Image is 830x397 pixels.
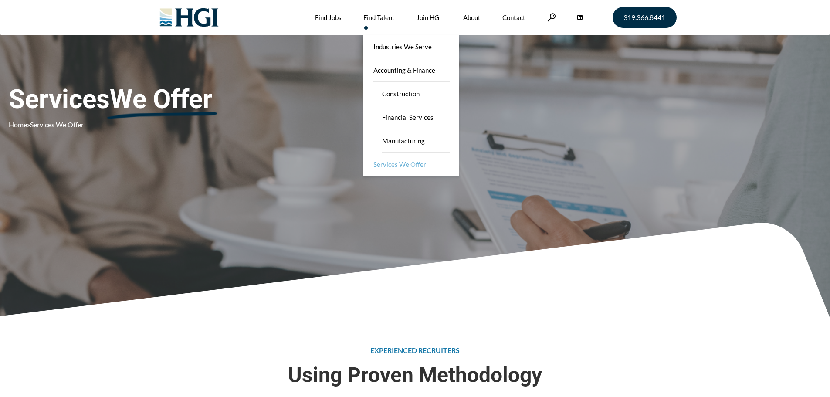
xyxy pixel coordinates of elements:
span: Services We Offer [30,120,84,129]
span: » [9,120,84,129]
a: 319.366.8441 [613,7,677,28]
a: Search [547,13,556,21]
a: Financial Services [372,105,459,129]
span: Services [9,84,468,115]
a: Manufacturing [372,129,459,153]
a: Industries We Serve [363,35,459,58]
span: 319.366.8441 [623,14,665,21]
a: Services We Offer [363,153,459,176]
a: Accounting & Finance [363,58,459,82]
a: Construction [372,82,459,105]
u: We Offer [110,84,212,115]
span: EXPERIENCED RECRUITERS [370,346,460,354]
a: Home [9,120,27,129]
span: Using Proven Methodology [132,363,698,387]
